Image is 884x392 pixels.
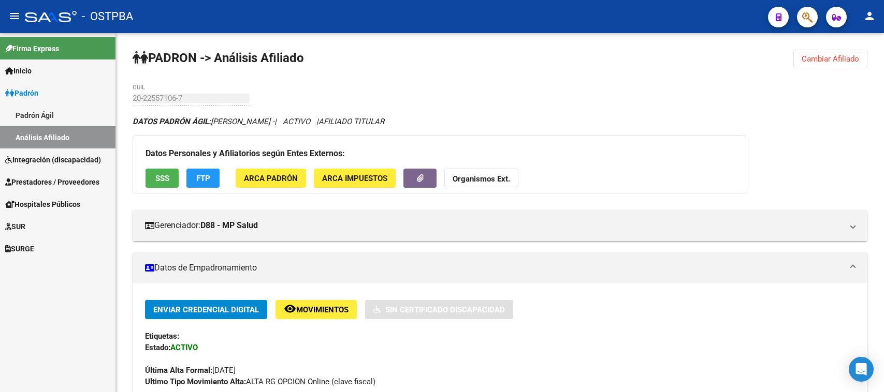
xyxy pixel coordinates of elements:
[5,243,34,254] span: SURGE
[5,87,38,99] span: Padrón
[133,51,304,65] strong: PADRON -> Análisis Afiliado
[849,357,874,382] div: Open Intercom Messenger
[314,169,396,188] button: ARCA Impuestos
[145,377,375,386] span: ALTA RG OPCION Online (clave fiscal)
[145,366,212,375] strong: Última Alta Formal:
[802,54,859,64] span: Cambiar Afiliado
[365,300,513,319] button: Sin Certificado Discapacidad
[145,343,170,352] strong: Estado:
[133,117,211,126] strong: DATOS PADRÓN ÁGIL:
[5,176,99,188] span: Prestadores / Proveedores
[145,262,843,274] mat-panel-title: Datos de Empadronamiento
[284,303,296,315] mat-icon: remove_red_eye
[200,220,258,231] strong: D88 - MP Salud
[318,117,384,126] span: AFILIADO TITULAR
[146,146,733,161] h3: Datos Personales y Afiliatorios según Entes Externos:
[82,5,133,28] span: - OSTPBA
[453,174,510,184] strong: Organismos Ext.
[322,174,387,183] span: ARCA Impuestos
[145,377,246,386] strong: Ultimo Tipo Movimiento Alta:
[145,331,179,341] strong: Etiquetas:
[5,43,59,54] span: Firma Express
[170,343,198,352] strong: ACTIVO
[155,174,169,183] span: SSS
[145,300,267,319] button: Enviar Credencial Digital
[236,169,306,188] button: ARCA Padrón
[133,210,867,241] mat-expansion-panel-header: Gerenciador:D88 - MP Salud
[5,221,25,232] span: SUR
[444,169,518,188] button: Organismos Ext.
[153,305,259,314] span: Enviar Credencial Digital
[133,117,274,126] span: [PERSON_NAME] -
[244,174,298,183] span: ARCA Padrón
[145,366,236,375] span: [DATE]
[8,10,21,22] mat-icon: menu
[146,169,179,188] button: SSS
[5,65,32,77] span: Inicio
[863,10,876,22] mat-icon: person
[385,305,505,314] span: Sin Certificado Discapacidad
[793,50,867,68] button: Cambiar Afiliado
[296,305,349,314] span: Movimientos
[133,117,384,126] i: | ACTIVO |
[196,174,210,183] span: FTP
[5,199,80,210] span: Hospitales Públicos
[276,300,357,319] button: Movimientos
[186,169,220,188] button: FTP
[133,252,867,283] mat-expansion-panel-header: Datos de Empadronamiento
[145,220,843,231] mat-panel-title: Gerenciador:
[5,154,101,165] span: Integración (discapacidad)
